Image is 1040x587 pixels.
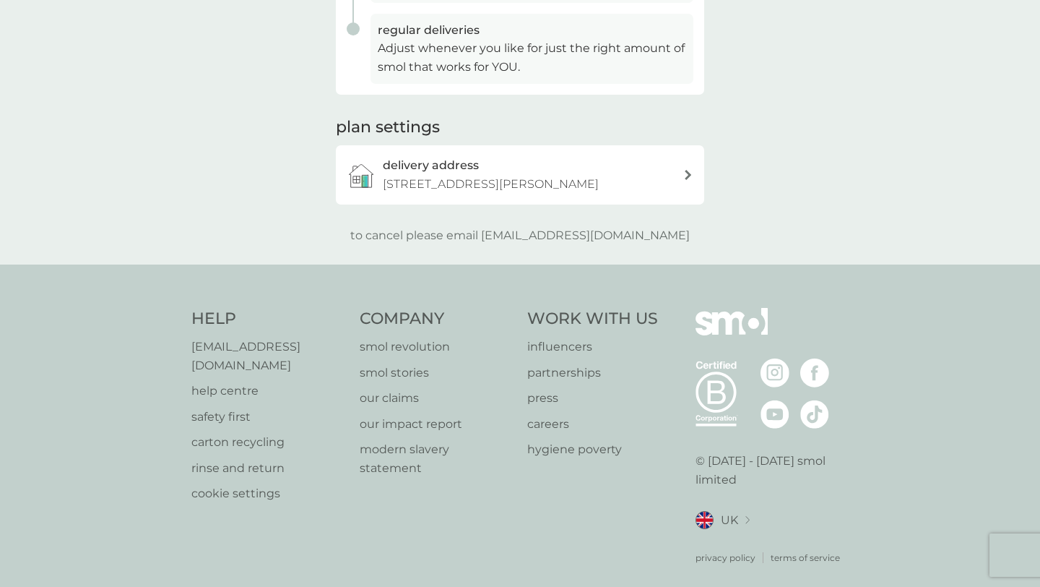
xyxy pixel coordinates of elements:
[336,145,704,204] a: delivery address[STREET_ADDRESS][PERSON_NAME]
[360,308,513,330] h4: Company
[383,156,479,175] h3: delivery address
[527,364,658,382] a: partnerships
[360,389,513,408] a: our claims
[350,226,690,245] p: to cancel please email [EMAIL_ADDRESS][DOMAIN_NAME]
[721,511,738,530] span: UK
[695,511,714,529] img: UK flag
[191,408,345,427] a: safety first
[527,415,658,434] a: careers
[527,440,658,459] a: hygiene poverty
[383,175,599,194] p: [STREET_ADDRESS][PERSON_NAME]
[336,116,440,139] h2: plan settings
[360,364,513,382] a: smol stories
[695,308,768,357] img: smol
[360,338,513,356] a: smol revolution
[360,440,513,477] a: modern slavery statement
[360,415,513,434] a: our impact report
[527,389,658,408] a: press
[527,338,658,356] a: influencers
[191,484,345,503] a: cookie settings
[191,382,345,400] a: help centre
[760,400,789,429] img: visit the smol Youtube page
[800,359,829,387] img: visit the smol Facebook page
[191,459,345,478] a: rinse and return
[800,400,829,429] img: visit the smol Tiktok page
[695,452,849,489] p: © [DATE] - [DATE] smol limited
[191,338,345,374] a: [EMAIL_ADDRESS][DOMAIN_NAME]
[378,39,686,76] p: Adjust whenever you like for just the right amount of smol that works for YOU.
[695,551,755,565] a: privacy policy
[191,308,345,330] h4: Help
[191,433,345,452] a: carton recycling
[771,551,840,565] a: terms of service
[745,516,750,524] img: select a new location
[760,359,789,387] img: visit the smol Instagram page
[527,308,658,330] h4: Work With Us
[378,21,686,40] h3: regular deliveries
